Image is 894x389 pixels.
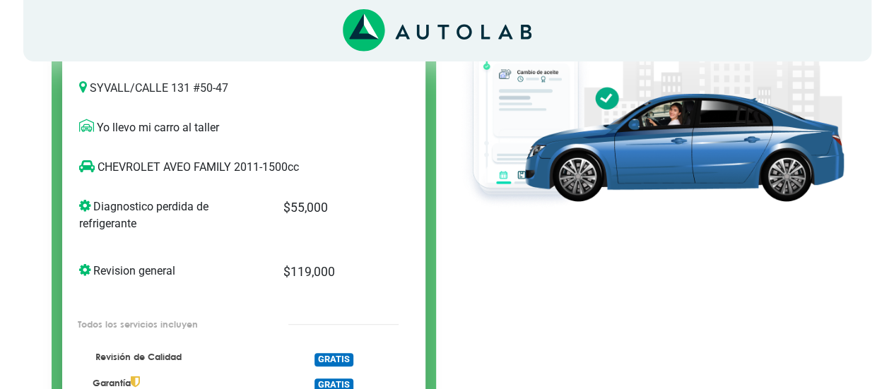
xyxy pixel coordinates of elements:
p: CHEVROLET AVEO FAMILY 2011-1500cc [79,159,380,176]
p: Yo llevo mi carro al taller [79,119,408,136]
span: GRATIS [314,353,353,366]
p: $ 55,000 [283,198,379,217]
a: Link al sitio de autolab [343,23,531,37]
p: Revisión de Calidad [93,351,263,364]
p: SYVALL / CALLE 131 #50-47 [79,80,408,97]
p: $ 119,000 [283,263,379,281]
p: Revision general [79,263,262,280]
p: Todos los servicios incluyen [78,318,259,331]
p: Diagnostico perdida de refrigerante [79,198,262,232]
